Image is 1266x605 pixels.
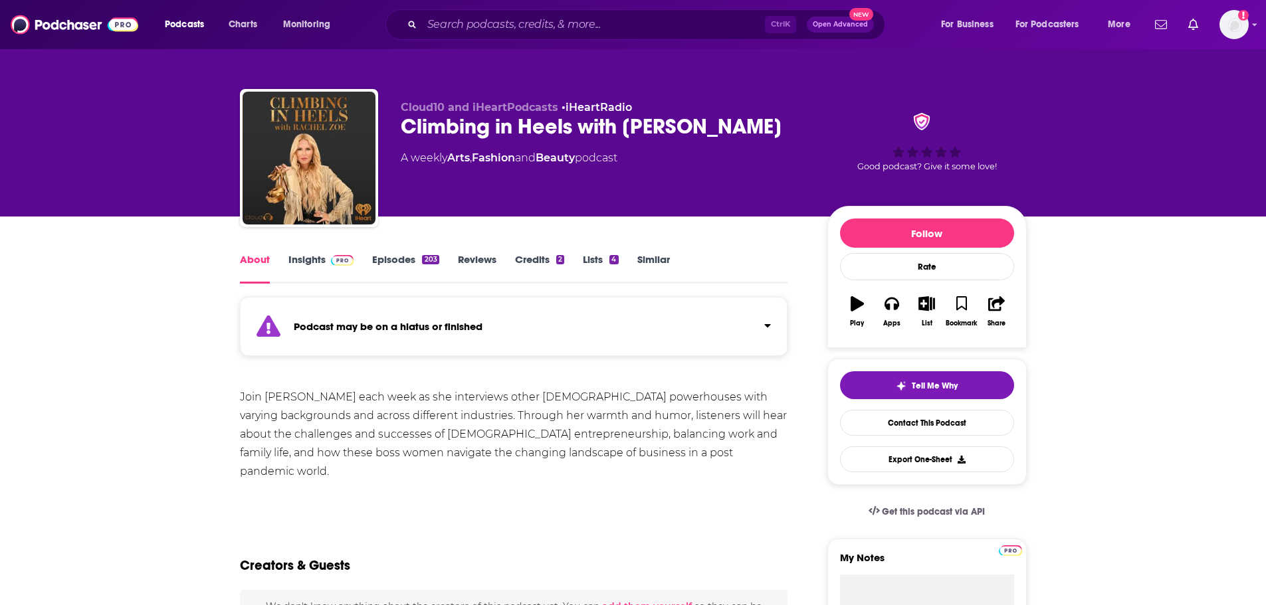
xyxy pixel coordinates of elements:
[840,446,1014,472] button: Export One-Sheet
[827,101,1027,183] div: verified BadgeGood podcast? Give it some love!
[472,151,515,164] a: Fashion
[932,14,1010,35] button: open menu
[1219,10,1249,39] button: Show profile menu
[220,14,265,35] a: Charts
[331,255,354,266] img: Podchaser Pro
[515,253,564,284] a: Credits2
[1108,15,1130,34] span: More
[999,543,1022,556] a: Pro website
[850,319,864,327] div: Play
[840,410,1014,436] a: Contact This Podcast
[401,150,617,166] div: A weekly podcast
[156,14,221,35] button: open menu
[294,320,482,333] strong: Podcast may be on a hiatus or finished
[807,17,874,33] button: Open AdvancedNew
[1219,10,1249,39] span: Logged in as PTEPR25
[240,305,788,356] section: Click to expand status details
[562,101,632,114] span: •
[556,255,564,264] div: 2
[447,151,470,164] a: Arts
[229,15,257,34] span: Charts
[912,381,958,391] span: Tell Me Why
[240,388,788,481] div: Join [PERSON_NAME] each week as she interviews other [DEMOGRAPHIC_DATA] powerhouses with varying ...
[288,253,354,284] a: InsightsPodchaser Pro
[637,253,670,284] a: Similar
[813,21,868,28] span: Open Advanced
[372,253,439,284] a: Episodes203
[609,255,618,264] div: 4
[979,288,1013,335] button: Share
[896,381,906,391] img: tell me why sparkle
[536,151,575,164] a: Beauty
[765,16,796,33] span: Ctrl K
[944,288,979,335] button: Bookmark
[1238,10,1249,21] svg: Add a profile image
[875,288,909,335] button: Apps
[1150,13,1172,36] a: Show notifications dropdown
[566,101,632,114] a: iHeartRadio
[909,113,934,130] img: verified Badge
[1183,13,1204,36] a: Show notifications dropdown
[922,319,932,327] div: List
[401,101,558,114] span: Cloud10 and iHeartPodcasts
[999,545,1022,556] img: Podchaser Pro
[283,15,330,34] span: Monitoring
[1015,15,1079,34] span: For Podcasters
[165,15,204,34] span: Podcasts
[240,557,350,574] h2: Creators & Guests
[583,253,618,284] a: Lists4
[1219,10,1249,39] img: User Profile
[840,371,1014,399] button: tell me why sparkleTell Me Why
[458,253,496,284] a: Reviews
[882,506,985,517] span: Get this podcast via API
[840,288,875,335] button: Play
[274,14,348,35] button: open menu
[11,12,138,37] img: Podchaser - Follow, Share and Rate Podcasts
[883,319,900,327] div: Apps
[988,319,1005,327] div: Share
[470,151,472,164] span: ,
[946,319,977,327] div: Bookmark
[515,151,536,164] span: and
[858,495,996,528] a: Get this podcast via API
[840,218,1014,248] button: Follow
[849,8,873,21] span: New
[840,253,1014,280] div: Rate
[1007,14,1099,35] button: open menu
[422,14,765,35] input: Search podcasts, credits, & more...
[240,253,270,284] a: About
[243,92,375,224] img: Climbing in Heels with Rachel Zoe
[840,551,1014,574] label: My Notes
[857,161,997,171] span: Good podcast? Give it some love!
[941,15,994,34] span: For Business
[909,288,944,335] button: List
[398,9,898,40] div: Search podcasts, credits, & more...
[422,255,439,264] div: 203
[1099,14,1147,35] button: open menu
